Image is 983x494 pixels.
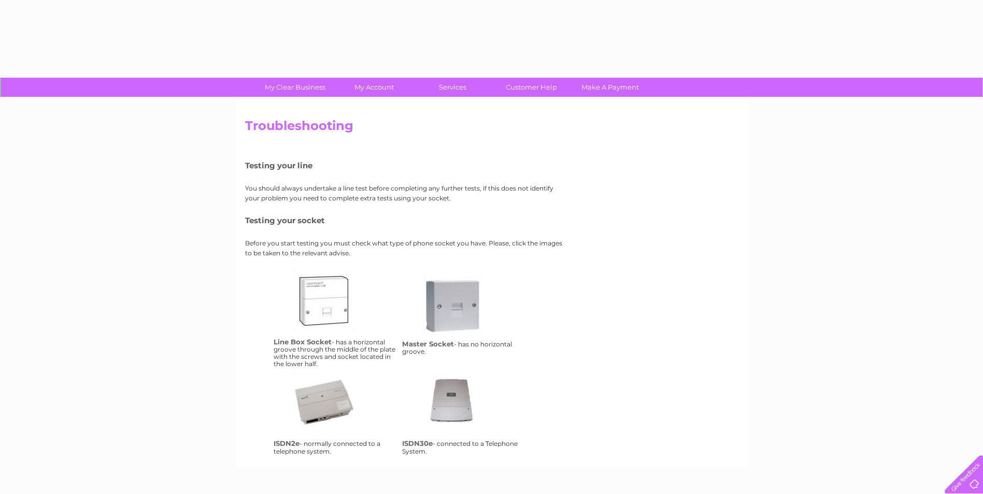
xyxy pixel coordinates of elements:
a: Make A Payment [567,78,653,97]
a: isdn30e [422,372,505,455]
h2: Troubleshooting [245,119,738,138]
a: My Account [331,78,417,97]
h4: ISDN2e [274,439,300,447]
td: - normally connected to a telephone system. [271,370,400,457]
h4: Line Box Socket [274,338,332,346]
a: My Clear Business [252,78,338,97]
p: Before you start testing you must check what type of phone socket you have. Please, click the ima... [245,238,566,258]
h4: ISDN30e [402,439,433,447]
td: - connected to a Telephone System. [400,370,528,457]
td: - has no horizontal groove. [400,268,528,370]
a: Services [410,78,495,97]
h4: Master Socket [402,340,454,348]
h5: Testing your line [245,161,566,170]
a: lbs [294,271,377,354]
a: isdn2e [294,372,377,455]
a: ms [422,275,505,358]
td: - has a horizontal groove through the middle of the plate with the screws and socket located in t... [271,268,400,370]
p: You should always undertake a line test before completing any further tests, if this does not ide... [245,183,566,203]
h5: Testing your socket [245,216,566,225]
a: Customer Help [489,78,574,97]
